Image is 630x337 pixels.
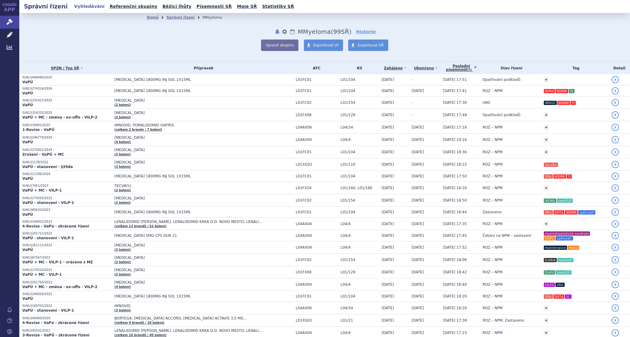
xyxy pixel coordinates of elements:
[115,189,131,192] a: (2 balení)
[22,148,112,152] p: SUKLS275821/2024
[296,125,338,129] span: L04AX06
[274,28,280,35] button: notifikace
[412,245,424,250] span: [DATE]
[467,68,472,72] abbr: (?)
[382,150,394,154] span: [DATE]
[115,260,131,264] a: (2 balení)
[296,113,338,117] span: L01FX08
[22,260,93,264] strong: VaPÚ + MC - VILP-1 - vráceno z MZ
[115,78,265,82] span: [MEDICAL_DATA] 1800MG INJ SOL 1X15ML
[260,2,296,11] a: Statistiky SŘ
[412,318,424,323] span: [DATE]
[22,184,112,188] p: SUKLS7451/2023
[544,199,556,203] i: IKEMA
[412,125,424,129] span: [DATE]
[382,270,394,274] span: [DATE]
[382,234,394,238] span: [DATE]
[115,196,265,200] span: [MEDICAL_DATA]
[296,198,338,202] span: L01FC02
[543,221,549,227] a: +
[115,201,131,204] a: (2 balení)
[22,243,112,247] p: SUKLS261111/2022
[115,160,265,164] span: [MEDICAL_DATA]
[22,75,112,80] p: SUKLS408490/2025
[382,100,394,105] span: [DATE]
[22,201,74,205] strong: VaPÚ - stanovení - VILP-1
[22,165,73,169] strong: VaPÚ - stanovení - §39da
[483,150,502,154] span: ROZ – NPM
[556,283,564,287] i: VRd
[147,15,159,20] a: Domů
[296,174,338,178] span: L01FC01
[22,208,112,212] p: SUKLS85633/2023
[578,210,595,215] i: zpětvzetí
[115,268,265,272] span: [MEDICAL_DATA]
[341,138,379,142] span: L04/4
[612,244,619,251] a: detail
[356,29,376,35] a: Historie
[412,270,424,274] span: [DATE]
[382,162,394,167] span: [DATE]
[341,198,379,202] span: L01/154
[612,269,619,276] a: detail
[543,77,549,82] a: +
[115,329,265,333] span: LENALIDOMID [PERSON_NAME], LENALIDOMID KRKA D.D. NOVO MESTO, LENALIDOMID SANDOZ…
[443,294,467,298] span: [DATE] 18:20
[22,304,112,308] p: SUKLS169703/2022
[296,270,338,274] span: L01FX08
[612,304,619,312] a: detail
[612,173,619,180] a: detail
[22,152,64,157] strong: Zrušení - VaPÚ + MC
[382,258,394,262] span: [DATE]
[483,174,502,178] span: ROZ – NPM
[412,150,424,154] span: [DATE]
[543,318,549,323] a: +
[412,64,440,72] a: Ukončeno
[22,172,112,176] p: SUKLS11106/2024
[22,256,112,260] p: SUKLS67567/2022
[341,78,379,82] span: L01/104
[22,220,112,224] p: SUKLS106952/2023
[556,236,573,240] i: zpětvzetí
[412,306,424,310] span: [DATE]
[341,174,379,178] span: L01/104
[296,294,338,298] span: L01FC01
[22,176,33,181] strong: VaPÚ
[115,280,265,285] span: [MEDICAL_DATA]
[304,40,343,51] a: Exportovat LP
[115,210,265,214] span: [MEDICAL_DATA] 1800MG INJ SOL 1X15ML
[341,186,379,190] span: L01/160, L01/180
[331,28,351,35] span: ( SŘ)
[412,282,424,287] span: [DATE]
[296,138,338,142] span: L04AX04
[612,329,619,336] a: detail
[382,64,409,72] a: Zahájeno
[341,306,379,310] span: L04/34
[341,113,379,117] span: L01/129
[296,258,338,262] span: L01FC02
[443,186,467,190] span: [DATE] 18:20
[382,294,394,298] span: [DATE]
[341,270,379,274] span: L01/129
[382,198,394,202] span: [DATE]
[612,256,619,263] a: detail
[19,2,72,11] h2: Správní řízení
[341,210,379,214] span: L01/104
[612,148,619,156] a: detail
[115,309,131,312] a: (3 balení)
[115,220,265,224] span: LENALIDOMID [PERSON_NAME], LENALIDOMID KRKA D.D. NOVO MESTO, LENALIDOMID SANDOZ…
[443,245,467,250] span: [DATE] 17:52
[556,270,572,275] i: newVILP
[22,280,112,285] p: SUKLS201750/2022
[483,306,502,310] span: ROZ – NPM
[115,123,265,127] span: IMNOVID, POMALIDOMID VIATRIS
[443,174,467,178] span: [DATE] 17:50
[443,210,467,214] span: [DATE] 18:44
[412,234,424,238] span: [DATE]
[72,2,106,11] a: Vyhledávání
[612,161,619,168] a: detail
[412,198,424,202] span: [DATE]
[22,64,112,72] a: SPZN / Typ SŘ
[483,222,502,226] span: ROZ – NPM
[543,305,549,311] a: +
